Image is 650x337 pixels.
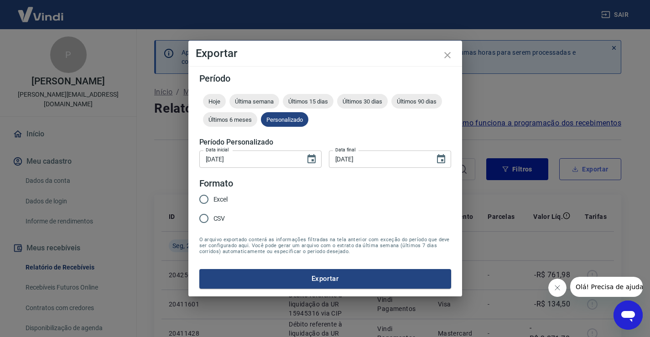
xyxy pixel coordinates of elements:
button: Exportar [199,269,451,288]
span: Personalizado [261,116,308,123]
span: CSV [213,214,225,223]
iframe: Botão para abrir a janela de mensagens [614,301,643,330]
label: Data inicial [206,146,229,153]
iframe: Fechar mensagem [548,279,567,297]
span: Hoje [203,98,226,105]
input: DD/MM/YYYY [199,150,299,167]
div: Personalizado [261,112,308,127]
span: Últimos 15 dias [283,98,333,105]
button: Choose date, selected date is 25 de ago de 2025 [432,150,450,168]
div: Hoje [203,94,226,109]
div: Últimos 15 dias [283,94,333,109]
h5: Período [199,74,451,83]
iframe: Mensagem da empresa [570,277,643,297]
span: O arquivo exportado conterá as informações filtradas na tela anterior com exceção do período que ... [199,237,451,254]
h5: Período Personalizado [199,138,451,147]
div: Últimos 30 dias [337,94,388,109]
label: Data final [335,146,356,153]
div: Últimos 6 meses [203,112,257,127]
span: Última semana [229,98,279,105]
div: Última semana [229,94,279,109]
span: Últimos 90 dias [391,98,442,105]
span: Últimos 30 dias [337,98,388,105]
span: Últimos 6 meses [203,116,257,123]
span: Olá! Precisa de ajuda? [5,6,77,14]
span: Excel [213,195,228,204]
button: close [437,44,458,66]
input: DD/MM/YYYY [329,150,428,167]
button: Choose date, selected date is 23 de ago de 2025 [302,150,321,168]
h4: Exportar [196,48,455,59]
div: Últimos 90 dias [391,94,442,109]
legend: Formato [199,177,234,190]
